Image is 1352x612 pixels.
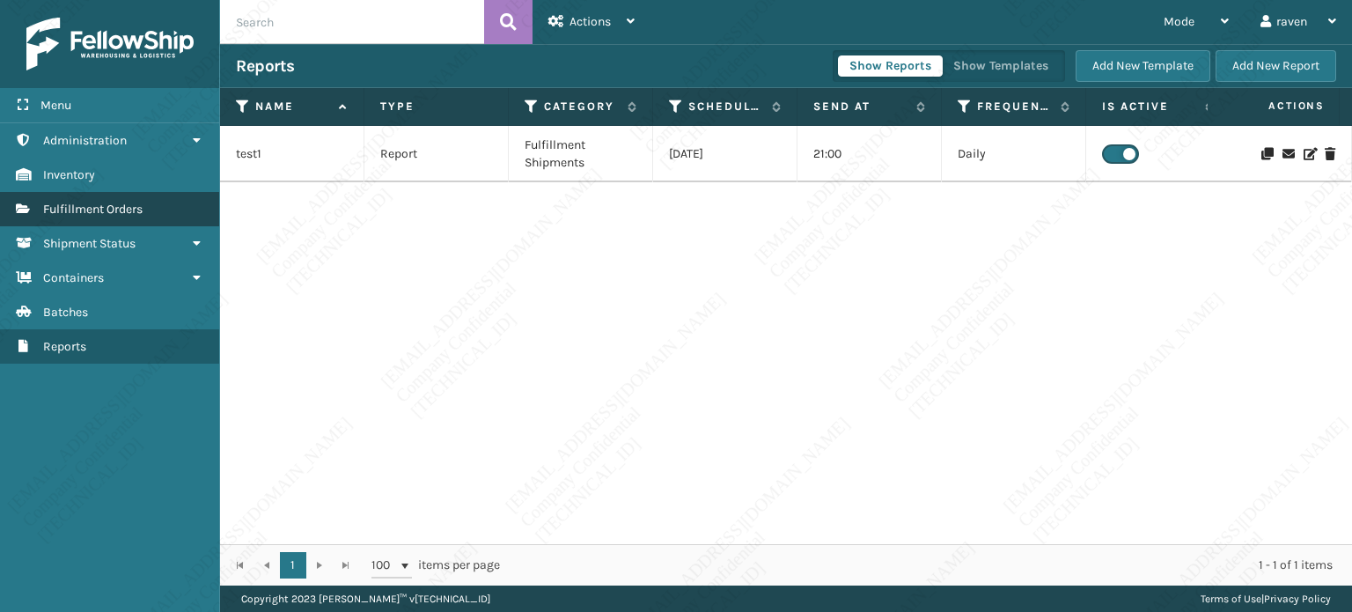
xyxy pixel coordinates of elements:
[43,270,104,285] span: Containers
[43,236,136,251] span: Shipment Status
[544,99,619,114] label: Category
[26,18,194,70] img: logo
[653,126,797,182] td: [DATE]
[1201,586,1331,612] div: |
[1213,92,1335,121] span: Actions
[43,339,86,354] span: Reports
[1325,148,1335,160] i: Delete
[43,133,127,148] span: Administration
[280,552,306,579] a: 1
[371,557,398,574] span: 100
[1102,99,1196,114] label: Is Active
[380,99,492,114] label: Type
[1216,50,1336,82] button: Add New Report
[838,55,943,77] button: Show Reports
[942,55,1060,77] button: Show Templates
[1076,50,1210,82] button: Add New Template
[1261,148,1272,160] i: Duplicate Report
[525,136,636,172] p: Fulfillment Shipments
[43,167,95,182] span: Inventory
[813,99,907,114] label: Send at
[364,126,509,182] td: Report
[1264,593,1331,605] a: Privacy Policy
[1304,148,1314,160] i: Edit
[40,98,71,113] span: Menu
[241,586,490,612] p: Copyright 2023 [PERSON_NAME]™ v [TECHNICAL_ID]
[236,145,261,163] p: test1
[977,99,1052,114] label: Frequency
[797,126,942,182] td: 21:00
[1201,593,1261,605] a: Terms of Use
[236,55,295,77] h3: Reports
[255,99,330,114] label: Name
[43,202,143,217] span: Fulfillment Orders
[1164,14,1194,29] span: Mode
[569,14,611,29] span: Actions
[43,305,88,320] span: Batches
[1282,148,1293,160] i: Send Report Now
[371,552,500,579] span: items per page
[942,126,1086,182] td: Daily
[688,99,763,114] label: Scheduled
[525,557,1333,574] div: 1 - 1 of 1 items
